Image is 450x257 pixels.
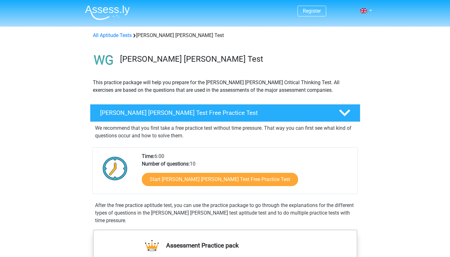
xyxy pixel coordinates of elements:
[99,153,131,184] img: Clock
[90,47,117,74] img: watson glaser test
[85,5,130,20] img: Assessly
[93,32,132,38] a: All Aptitude Tests
[93,202,358,224] div: After the free practice aptitude test, you can use the practice package to go through the explana...
[142,161,190,167] b: Number of questions:
[120,54,355,64] h3: [PERSON_NAME] [PERSON_NAME] Test
[142,153,154,159] b: Time:
[142,173,298,186] a: Start [PERSON_NAME] [PERSON_NAME] Test Free Practice Test
[95,124,355,140] p: We recommend that you first take a free practice test without time pressure. That way you can fir...
[303,8,321,14] a: Register
[90,32,360,39] div: [PERSON_NAME] [PERSON_NAME] Test
[87,104,363,122] a: [PERSON_NAME] [PERSON_NAME] Test Free Practice Test
[100,109,329,116] h4: [PERSON_NAME] [PERSON_NAME] Test Free Practice Test
[137,153,357,194] div: 6:00 10
[93,79,357,94] p: This practice package will help you prepare for the [PERSON_NAME] [PERSON_NAME] Critical Thinking...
